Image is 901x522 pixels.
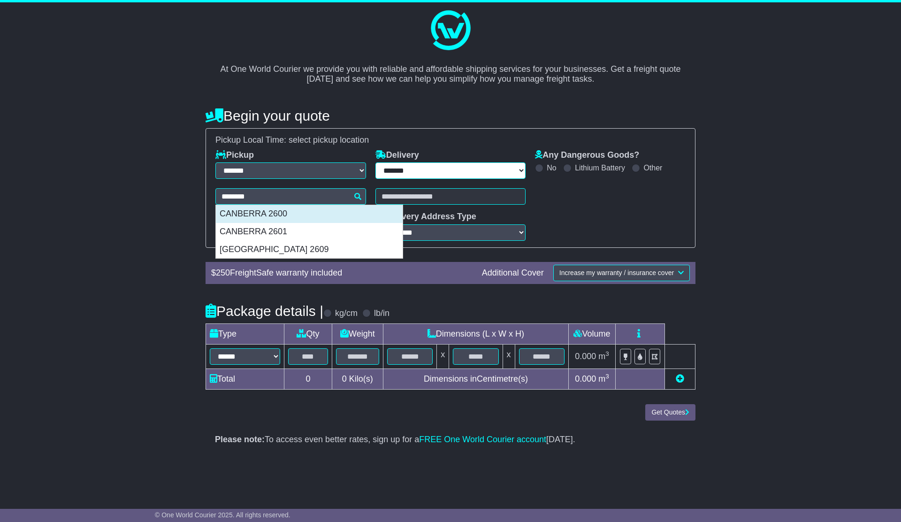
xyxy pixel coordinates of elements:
td: Dimensions in Centimetre(s) [383,369,568,390]
td: 0 [284,369,332,390]
td: Volume [568,324,615,345]
button: Increase my warranty / insurance cover [553,265,690,281]
td: Kilo(s) [332,369,383,390]
td: x [437,345,449,369]
label: Delivery Address Type [375,212,476,222]
label: Other [643,163,662,172]
label: Pickup [215,150,254,161]
p: To access even better rates, sign up for a [DATE]. [215,435,686,445]
span: select pickup location [289,135,369,145]
label: Any Dangerous Goods? [535,150,639,161]
label: kg/cm [335,308,358,319]
label: No [547,163,556,172]
div: Pickup Local Time: [211,135,690,146]
span: m [598,352,609,361]
div: Additional Cover [477,268,549,278]
td: Qty [284,324,332,345]
label: Delivery [375,150,419,161]
div: CANBERRA 2601 [216,223,403,241]
span: 0.000 [575,374,596,384]
a: Add new item [676,374,684,384]
strong: Please note: [215,435,265,444]
label: lb/in [374,308,389,319]
span: 0 [342,374,347,384]
h4: Begin your quote [206,108,695,123]
h4: Package details | [206,303,323,319]
td: Type [206,324,284,345]
div: CANBERRA 2600 [216,205,403,223]
sup: 3 [605,373,609,380]
p: At One World Courier we provide you with reliable and affordable shipping services for your busin... [215,54,686,84]
div: [GEOGRAPHIC_DATA] 2609 [216,241,403,259]
a: FREE One World Courier account [419,435,546,444]
img: One World Courier Logo - great freight rates [427,7,474,54]
span: 0.000 [575,352,596,361]
div: $ FreightSafe warranty included [206,268,477,278]
label: Lithium Battery [575,163,625,172]
span: m [598,374,609,384]
sup: 3 [605,350,609,357]
button: Get Quotes [645,404,695,421]
span: 250 [216,268,230,277]
span: © One World Courier 2025. All rights reserved. [155,511,290,519]
td: Weight [332,324,383,345]
td: Total [206,369,284,390]
td: Dimensions (L x W x H) [383,324,568,345]
td: x [503,345,515,369]
span: Increase my warranty / insurance cover [559,269,674,276]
